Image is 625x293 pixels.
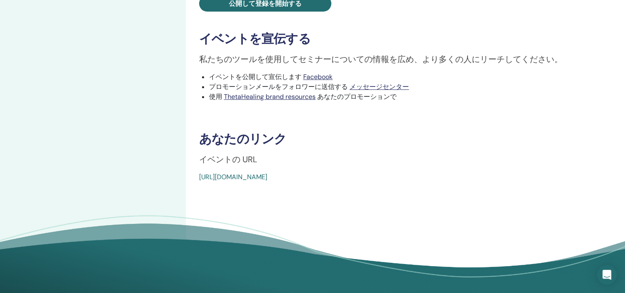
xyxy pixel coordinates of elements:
a: ThetaHealing brand resources [224,92,316,101]
li: プロモーションメールをフォロワーに送信する [209,82,589,92]
p: 私たちのツールを使用してセミナーについての情報を広め、より多くの人にリーチしてください。 [199,53,589,65]
p: イベントの URL [199,153,589,166]
h3: イベントを宣伝する [199,31,589,46]
li: 使用 あなたのプロモーションで [209,92,589,102]
h3: あなたのリンク [199,132,589,146]
li: イベントを公開して宣伝します [209,72,589,82]
a: Facebook [303,72,333,81]
div: Open Intercom Messenger [597,265,617,285]
a: メッセージセンター [349,82,409,91]
a: [URL][DOMAIN_NAME] [199,173,267,181]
